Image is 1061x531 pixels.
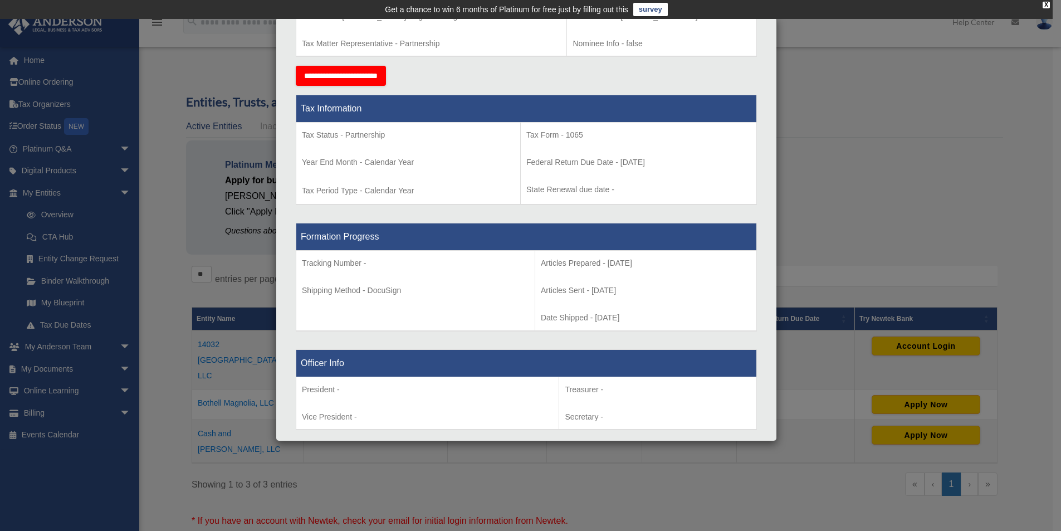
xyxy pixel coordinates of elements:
p: Shipping Method - DocuSign [302,284,529,298]
div: Get a chance to win 6 months of Platinum for free just by filling out this [385,3,628,16]
p: Year End Month - Calendar Year [302,155,515,169]
th: Officer Info [296,349,757,377]
th: Tax Information [296,95,757,123]
td: Tax Period Type - Calendar Year [296,123,521,205]
p: Tax Matter Representative - Partnership [302,37,561,51]
p: Tax Form - 1065 [526,128,751,142]
p: Articles Prepared - [DATE] [541,256,751,270]
p: Nominee Info - false [573,37,751,51]
p: Date Shipped - [DATE] [541,311,751,325]
p: Vice President - [302,410,553,424]
p: Tracking Number - [302,256,529,270]
p: Treasurer - [565,383,751,397]
p: President - [302,383,553,397]
th: Formation Progress [296,223,757,251]
p: Tax Status - Partnership [302,128,515,142]
p: Secretary - [565,410,751,424]
p: State Renewal due date - [526,183,751,197]
p: Federal Return Due Date - [DATE] [526,155,751,169]
div: close [1043,2,1050,8]
p: Articles Sent - [DATE] [541,284,751,298]
a: survey [633,3,668,16]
